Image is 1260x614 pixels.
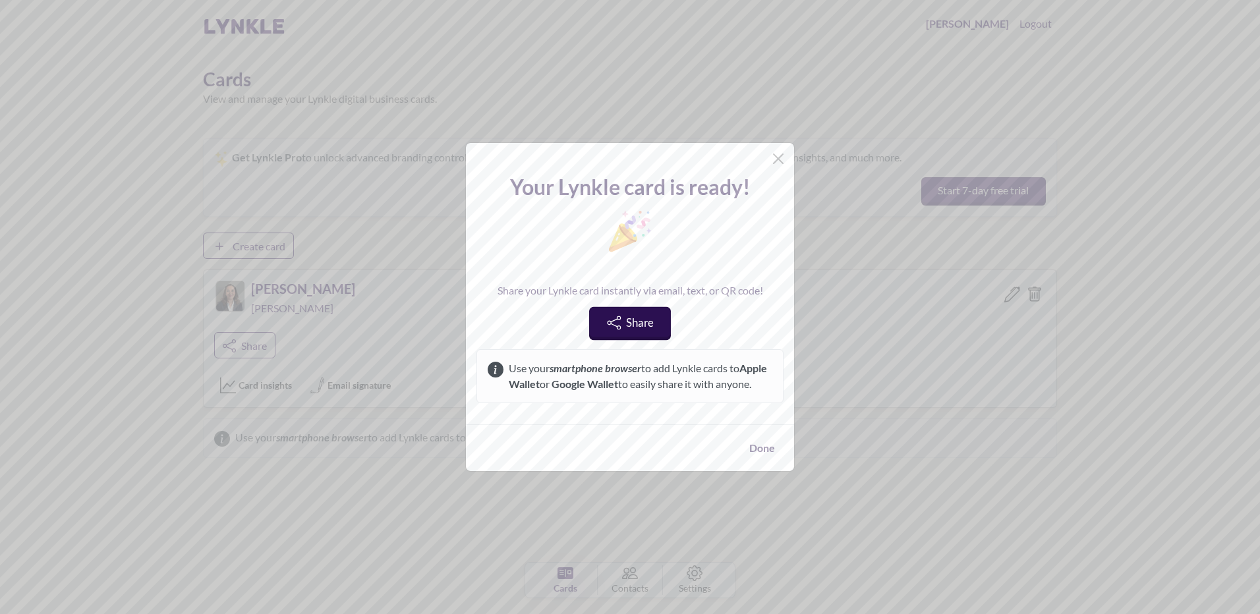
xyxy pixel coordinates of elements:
h4: Share your Lynkle card instantly via email, text, or QR code! [498,284,763,296]
em: smartphone browser [550,362,641,374]
img: confetti.svg [469,210,791,252]
span: Your Lynkle card is ready! [510,175,751,200]
span: Share [626,316,653,329]
button: Close [768,148,789,169]
button: Done [741,435,784,460]
strong: Google Wallet [552,377,618,390]
span: Use your to add Lynkle cards to or to easily share it with anyone. [503,360,772,392]
a: Share [589,306,671,339]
